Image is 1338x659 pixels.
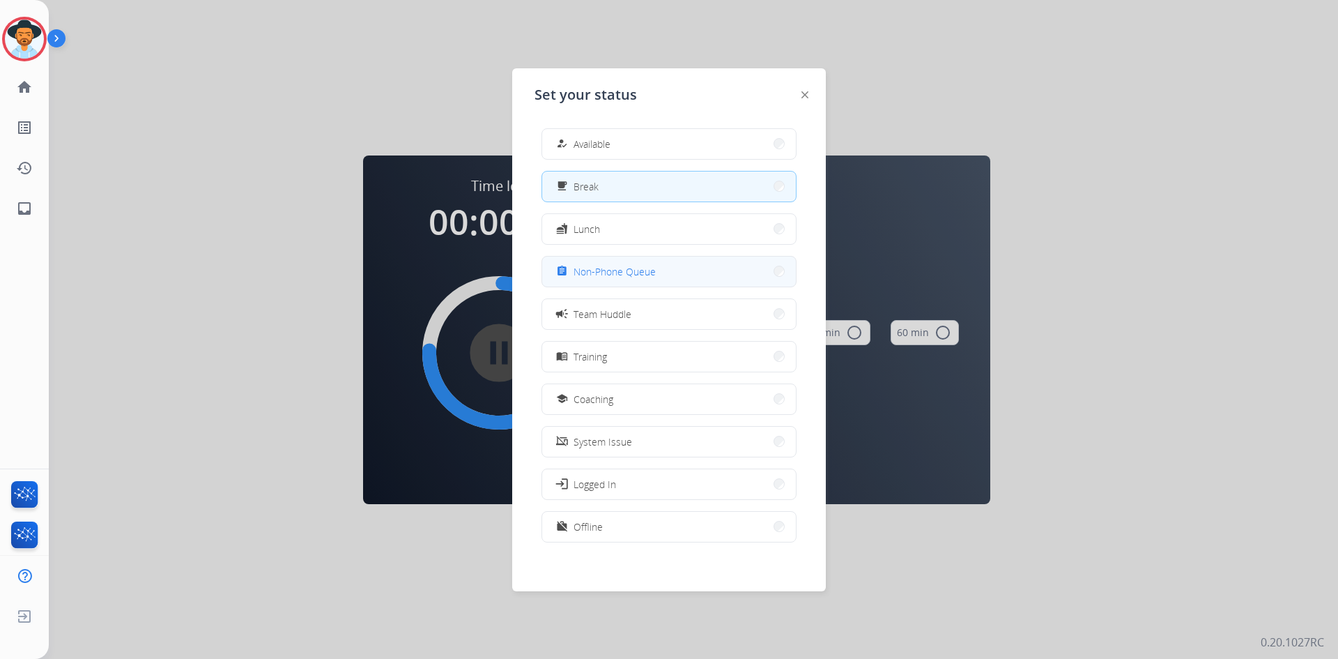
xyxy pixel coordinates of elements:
button: Team Huddle [542,299,796,329]
button: Offline [542,512,796,542]
mat-icon: school [556,393,568,405]
button: Lunch [542,214,796,244]
img: avatar [5,20,44,59]
button: Non-Phone Queue [542,257,796,287]
mat-icon: history [16,160,33,176]
img: close-button [801,91,808,98]
mat-icon: home [16,79,33,96]
p: 0.20.1027RC [1261,634,1324,651]
span: Logged In [574,477,616,492]
mat-icon: fastfood [556,223,568,235]
mat-icon: menu_book [556,351,568,363]
button: Training [542,342,796,372]
button: Break [542,172,796,202]
span: Non-Phone Queue [574,264,656,279]
span: Break [574,179,599,194]
mat-icon: phonelink_off [556,436,568,448]
span: Team Huddle [574,307,631,321]
button: Logged In [542,469,796,499]
mat-icon: login [555,477,569,491]
mat-icon: assignment [556,266,568,278]
button: System Issue [542,427,796,457]
span: System Issue [574,434,632,449]
mat-icon: list_alt [16,119,33,136]
mat-icon: how_to_reg [556,138,568,150]
mat-icon: inbox [16,200,33,217]
mat-icon: work_off [556,521,568,533]
span: Coaching [574,392,613,407]
span: Available [574,137,610,151]
span: Set your status [535,85,637,105]
span: Lunch [574,222,600,236]
span: Training [574,349,607,364]
button: Available [542,129,796,159]
button: Coaching [542,384,796,414]
span: Offline [574,520,603,534]
mat-icon: campaign [555,307,569,321]
mat-icon: free_breakfast [556,181,568,192]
